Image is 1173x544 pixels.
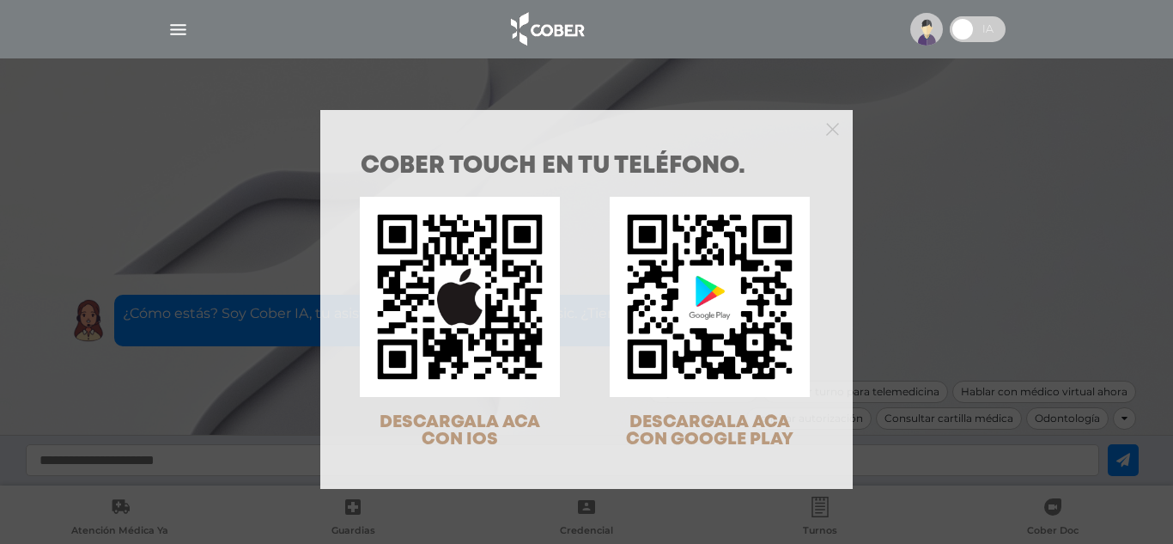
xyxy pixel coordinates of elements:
[610,197,810,397] img: qr-code
[380,414,540,448] span: DESCARGALA ACA CON IOS
[626,414,793,448] span: DESCARGALA ACA CON GOOGLE PLAY
[826,120,839,136] button: Close
[360,197,560,397] img: qr-code
[361,155,812,179] h1: COBER TOUCH en tu teléfono.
